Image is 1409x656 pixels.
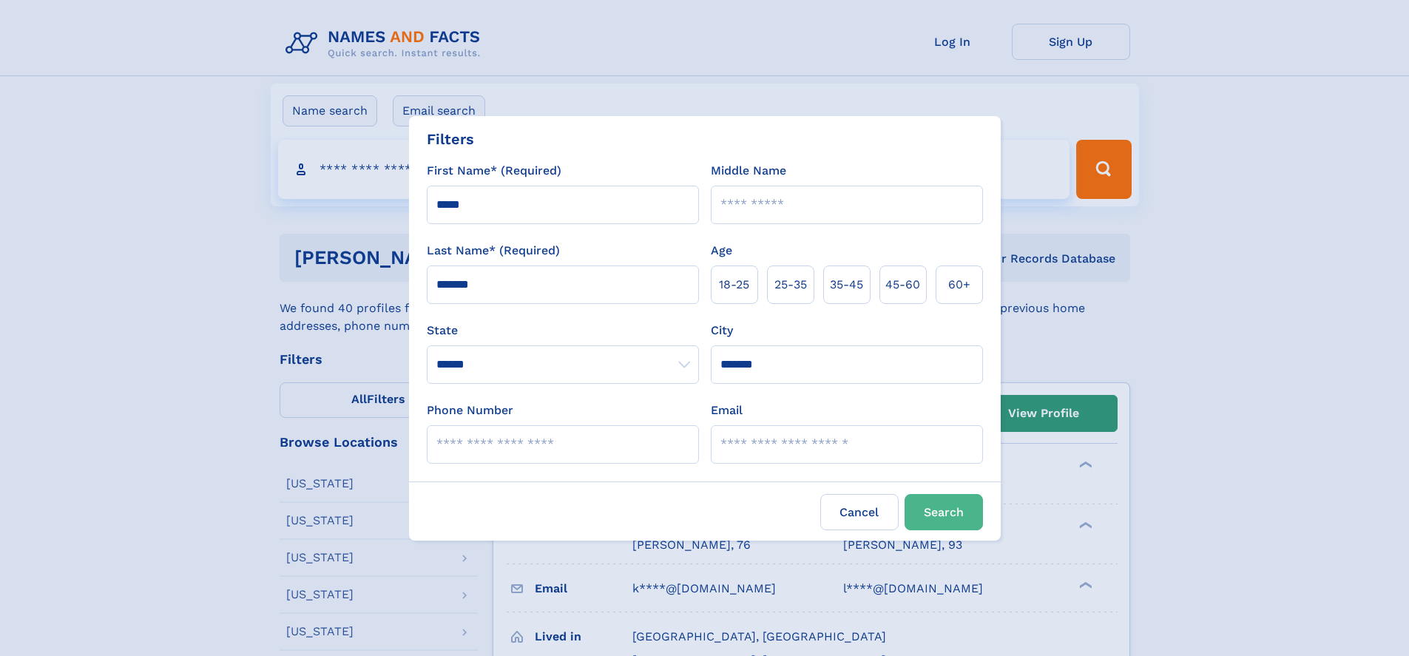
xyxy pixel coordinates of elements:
[427,402,513,419] label: Phone Number
[830,276,863,294] span: 35‑45
[711,402,743,419] label: Email
[885,276,920,294] span: 45‑60
[820,494,899,530] label: Cancel
[774,276,807,294] span: 25‑35
[948,276,970,294] span: 60+
[711,242,732,260] label: Age
[711,322,733,339] label: City
[427,128,474,150] div: Filters
[427,162,561,180] label: First Name* (Required)
[711,162,786,180] label: Middle Name
[427,322,699,339] label: State
[719,276,749,294] span: 18‑25
[427,242,560,260] label: Last Name* (Required)
[905,494,983,530] button: Search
